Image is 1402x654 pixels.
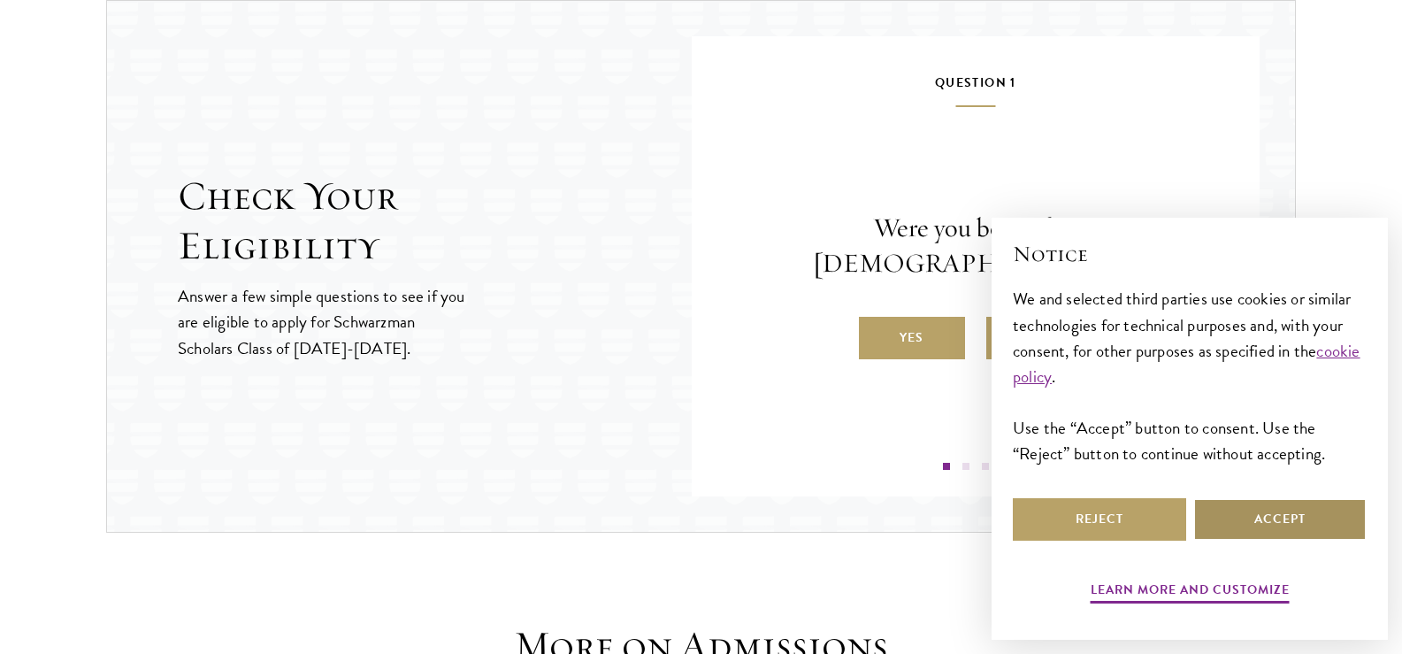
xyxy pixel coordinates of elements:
[745,211,1207,281] p: Were you born after [DEMOGRAPHIC_DATA]?
[1193,498,1367,541] button: Accept
[1091,579,1290,606] button: Learn more and customize
[859,317,965,359] label: Yes
[1013,338,1360,389] a: cookie policy
[178,283,467,360] p: Answer a few simple questions to see if you are eligible to apply for Schwarzman Scholars Class o...
[1013,239,1367,269] h2: Notice
[1013,498,1186,541] button: Reject
[745,72,1207,107] h5: Question 1
[1013,286,1367,465] div: We and selected third parties use cookies or similar technologies for technical purposes and, wit...
[178,172,692,271] h2: Check Your Eligibility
